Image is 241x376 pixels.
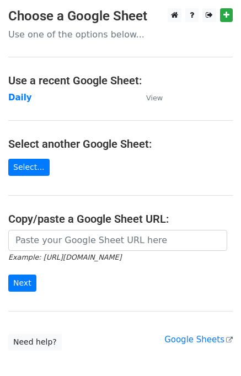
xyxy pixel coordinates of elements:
input: Paste your Google Sheet URL here [8,230,227,251]
a: Daily [8,93,32,103]
a: Google Sheets [164,335,233,345]
p: Use one of the options below... [8,29,233,40]
h4: Use a recent Google Sheet: [8,74,233,87]
iframe: Chat Widget [186,323,241,376]
h4: Copy/paste a Google Sheet URL: [8,212,233,225]
small: View [146,94,163,102]
a: Select... [8,159,50,176]
h3: Choose a Google Sheet [8,8,233,24]
h4: Select another Google Sheet: [8,137,233,151]
a: Need help? [8,334,62,351]
a: View [135,93,163,103]
input: Next [8,275,36,292]
small: Example: [URL][DOMAIN_NAME] [8,253,121,261]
